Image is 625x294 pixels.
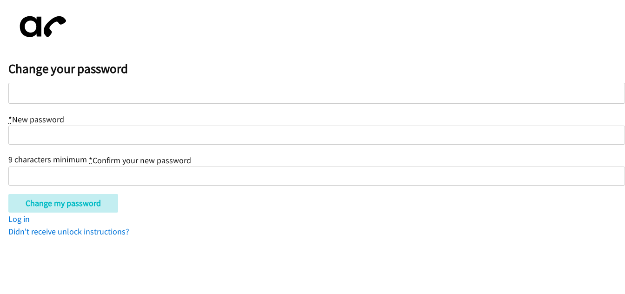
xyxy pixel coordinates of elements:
[8,114,12,125] abbr: required
[89,155,191,166] label: Confirm your new password
[8,114,64,125] label: New password
[8,154,87,165] span: 9 characters minimum
[8,226,129,237] a: Didn't receive unlock instructions?
[89,155,93,166] abbr: required
[8,194,118,213] input: Change my password
[8,61,625,77] h2: Change your password
[8,8,73,45] img: aphone-8a226864a2ddd6a5e75d1ebefc011f4aa8f32683c2d82f3fb0802fe031f96514.svg
[8,214,30,224] a: Log in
